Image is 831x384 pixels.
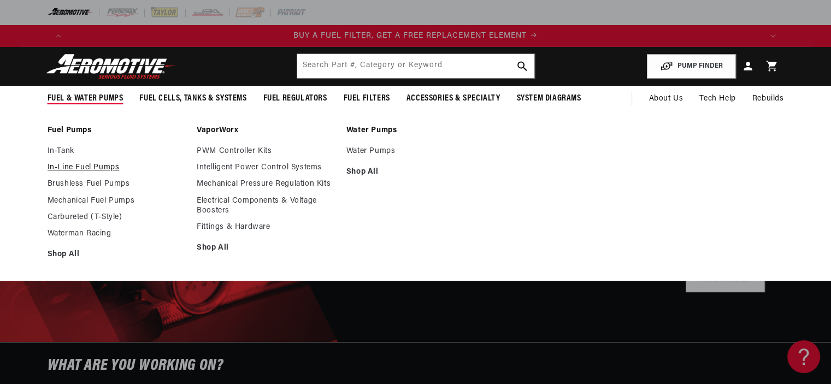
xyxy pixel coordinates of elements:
[752,93,784,105] span: Rebuilds
[509,86,590,111] summary: System Diagrams
[517,93,581,104] span: System Diagrams
[197,222,335,232] a: Fittings & Hardware
[48,250,186,259] a: Shop All
[344,93,390,104] span: Fuel Filters
[69,30,762,42] div: Announcement
[762,25,784,47] button: Translation missing: en.sections.announcements.next_announcement
[48,126,186,135] a: Fuel Pumps
[346,126,485,135] a: Water Pumps
[197,126,335,135] a: VaporWorx
[398,86,509,111] summary: Accessories & Specialty
[691,86,744,112] summary: Tech Help
[48,163,186,173] a: In-Line Fuel Pumps
[346,146,485,156] a: Water Pumps
[640,86,691,112] a: About Us
[263,93,327,104] span: Fuel Regulators
[48,179,186,189] a: Brushless Fuel Pumps
[197,179,335,189] a: Mechanical Pressure Regulation Kits
[48,212,186,222] a: Carbureted (T-Style)
[197,196,335,216] a: Electrical Components & Voltage Boosters
[510,54,534,78] button: search button
[48,25,69,47] button: Translation missing: en.sections.announcements.previous_announcement
[255,86,335,111] summary: Fuel Regulators
[20,25,811,47] slideshow-component: Translation missing: en.sections.announcements.announcement_bar
[39,86,132,111] summary: Fuel & Water Pumps
[131,86,255,111] summary: Fuel Cells, Tanks & Systems
[197,146,335,156] a: PWM Controller Kits
[48,196,186,206] a: Mechanical Fuel Pumps
[293,32,527,40] span: BUY A FUEL FILTER, GET A FREE REPLACEMENT ELEMENT
[139,93,246,104] span: Fuel Cells, Tanks & Systems
[346,167,485,177] a: Shop All
[48,146,186,156] a: In-Tank
[48,93,123,104] span: Fuel & Water Pumps
[197,243,335,253] a: Shop All
[69,30,762,42] a: BUY A FUEL FILTER, GET A FREE REPLACEMENT ELEMENT
[69,30,762,42] div: 2 of 4
[647,54,736,79] button: PUMP FINDER
[197,163,335,173] a: Intelligent Power Control Systems
[699,93,735,105] span: Tech Help
[335,86,398,111] summary: Fuel Filters
[744,86,792,112] summary: Rebuilds
[48,229,186,239] a: Waterman Racing
[406,93,500,104] span: Accessories & Specialty
[43,54,180,79] img: Aeromotive
[649,94,683,103] span: About Us
[297,54,534,78] input: Search by Part Number, Category or Keyword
